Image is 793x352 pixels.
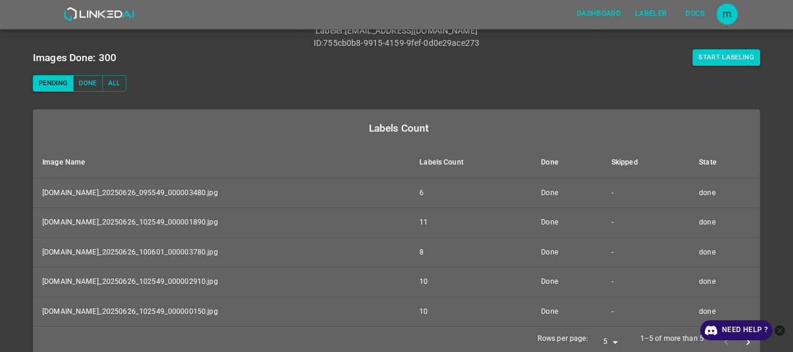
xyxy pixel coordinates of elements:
[572,4,626,24] button: Dashboard
[717,4,738,25] button: Open settings
[102,75,126,92] button: All
[602,267,690,297] td: -
[33,178,410,208] td: [DOMAIN_NAME]_20250626_095549_000003480.jpg
[640,334,704,344] p: 1–5 of more than 5
[532,297,602,327] td: Done
[690,297,760,327] td: done
[410,237,532,267] td: 8
[674,2,717,26] a: Docs
[537,334,589,344] p: Rows per page:
[532,178,602,208] td: Done
[73,75,102,92] button: Done
[410,267,532,297] td: 10
[410,178,532,208] td: 6
[42,120,755,136] div: Labels Count
[690,178,760,208] td: done
[690,208,760,238] td: done
[677,4,714,24] button: Docs
[532,208,602,238] td: Done
[410,208,532,238] td: 11
[630,4,671,24] button: Labeler
[602,297,690,327] td: -
[314,37,323,49] p: ID :
[63,7,135,21] img: LinkedAI
[33,75,73,92] button: Pending
[33,237,410,267] td: [DOMAIN_NAME]_20250626_100601_000003780.jpg
[690,147,760,179] th: State
[690,267,760,297] td: done
[315,25,345,37] p: Labeler :
[323,37,479,49] p: 755cb0b8-9915-4159-9fef-0d0e29ace273
[410,147,532,179] th: Labels Count
[700,320,772,340] a: Need Help ?
[33,297,410,327] td: [DOMAIN_NAME]_20250626_102549_000000150.jpg
[593,334,621,350] div: 5
[717,4,738,25] div: m
[602,208,690,238] td: -
[33,267,410,297] td: [DOMAIN_NAME]_20250626_102549_000002910.jpg
[345,25,478,37] p: [EMAIL_ADDRESS][DOMAIN_NAME]
[570,2,628,26] a: Dashboard
[772,320,787,340] button: close-help
[532,267,602,297] td: Done
[33,49,116,66] h6: Images Done: 300
[690,237,760,267] td: done
[410,297,532,327] td: 10
[33,208,410,238] td: [DOMAIN_NAME]_20250626_102549_000001890.jpg
[532,237,602,267] td: Done
[532,147,602,179] th: Done
[628,2,674,26] a: Labeler
[33,147,410,179] th: Image Name
[602,147,690,179] th: Skipped
[602,237,690,267] td: -
[602,178,690,208] td: -
[693,49,760,66] button: Start Labeling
